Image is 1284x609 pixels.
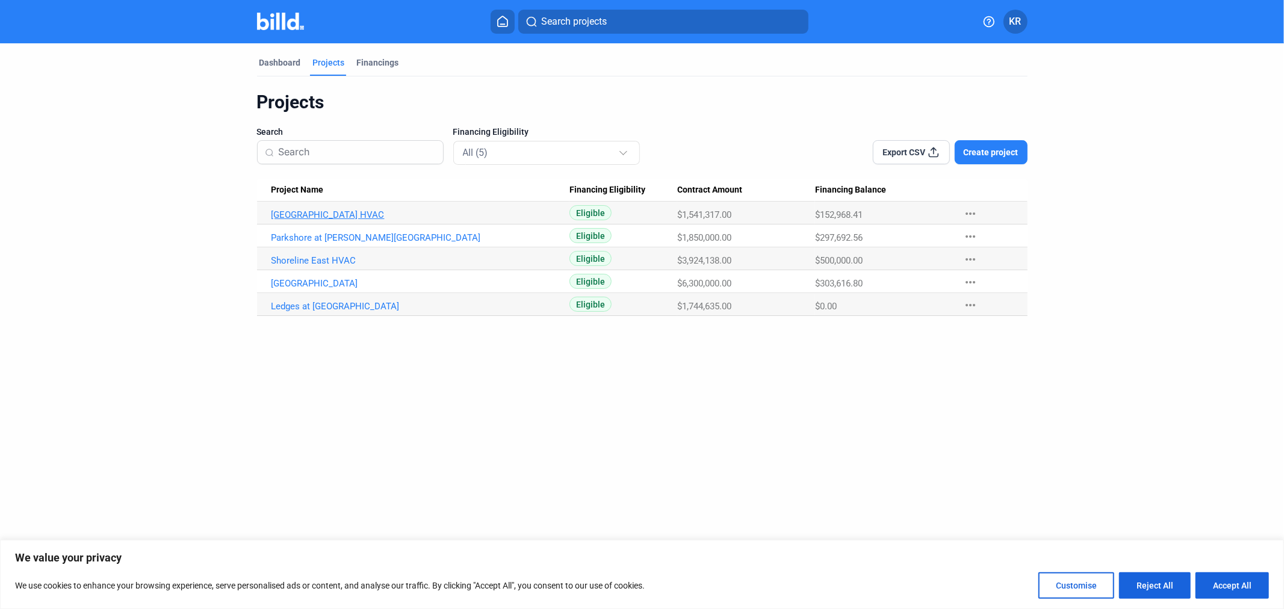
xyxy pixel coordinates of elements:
[569,251,612,266] span: Eligible
[271,301,570,312] a: Ledges at [GEOGRAPHIC_DATA]
[569,185,677,196] div: Financing Eligibility
[815,278,863,289] span: $303,616.80
[873,140,950,164] button: Export CSV
[271,185,570,196] div: Project Name
[15,551,1269,565] p: We value your privacy
[453,126,529,138] span: Financing Eligibility
[677,278,731,289] span: $6,300,000.00
[15,578,645,593] p: We use cookies to enhance your browsing experience, serve personalised ads or content, and analys...
[815,185,951,196] div: Financing Balance
[569,274,612,289] span: Eligible
[882,146,925,158] span: Export CSV
[1196,572,1269,599] button: Accept All
[569,185,645,196] span: Financing Eligibility
[569,205,612,220] span: Eligible
[541,14,607,29] span: Search projects
[257,13,305,30] img: Billd Company Logo
[677,209,731,220] span: $1,541,317.00
[569,297,612,312] span: Eligible
[1003,10,1028,34] button: KR
[677,185,742,196] span: Contract Amount
[963,275,978,289] mat-icon: more_horiz
[271,255,570,266] a: Shoreline East HVAC
[518,10,808,34] button: Search projects
[257,91,1028,114] div: Projects
[357,57,399,69] div: Financings
[271,232,570,243] a: Parkshore at [PERSON_NAME][GEOGRAPHIC_DATA]
[964,146,1019,158] span: Create project
[815,255,863,266] span: $500,000.00
[963,298,978,312] mat-icon: more_horiz
[257,126,284,138] span: Search
[677,255,731,266] span: $3,924,138.00
[569,228,612,243] span: Eligible
[677,301,731,312] span: $1,744,635.00
[815,301,837,312] span: $0.00
[963,206,978,221] mat-icon: more_horiz
[815,185,886,196] span: Financing Balance
[963,252,978,267] mat-icon: more_horiz
[313,57,345,69] div: Projects
[963,229,978,244] mat-icon: more_horiz
[1119,572,1191,599] button: Reject All
[271,278,570,289] a: [GEOGRAPHIC_DATA]
[259,57,301,69] div: Dashboard
[1038,572,1114,599] button: Customise
[1010,14,1022,29] span: KR
[955,140,1028,164] button: Create project
[271,209,570,220] a: [GEOGRAPHIC_DATA] HVAC
[279,140,436,165] input: Search
[677,232,731,243] span: $1,850,000.00
[677,185,815,196] div: Contract Amount
[815,209,863,220] span: $152,968.41
[463,147,488,158] mat-select-trigger: All (5)
[271,185,324,196] span: Project Name
[815,232,863,243] span: $297,692.56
